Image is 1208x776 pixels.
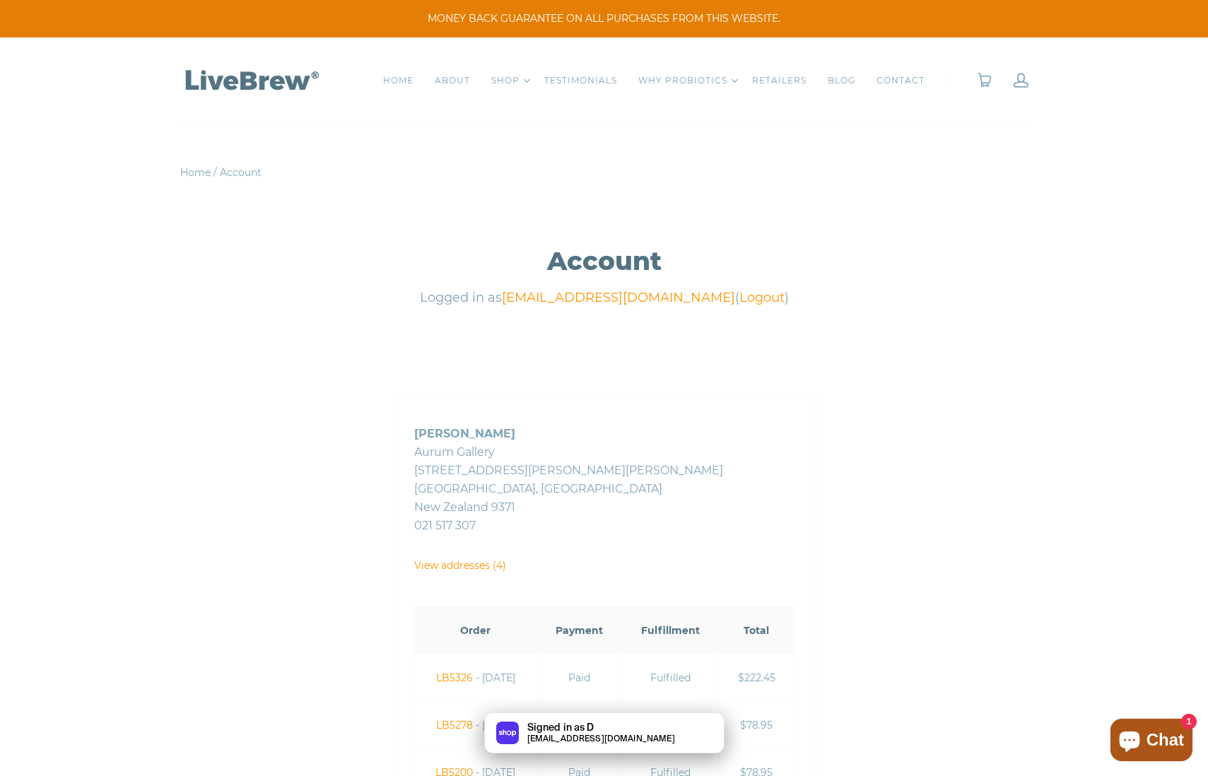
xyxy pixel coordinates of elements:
a: SHOP [491,74,520,88]
th: Fulfillment [621,606,719,654]
span: [STREET_ADDRESS][PERSON_NAME][PERSON_NAME] [414,464,723,477]
span: New Zealand 9371 [414,500,515,514]
a: TESTIMONIALS [544,74,617,88]
td: Fulfilled [621,654,719,701]
a: Logout [739,290,785,305]
span: Account [220,166,262,179]
a: CONTACT [876,74,925,88]
a: WHY PROBIOTICS [638,74,727,88]
span: [GEOGRAPHIC_DATA], [GEOGRAPHIC_DATA] [414,482,662,495]
th: Payment [536,606,621,654]
span: MONEY BACK GUARANTEE ON ALL PURCHASES FROM THIS WEBSITE. [21,11,1187,26]
a: View addresses (4) [414,559,506,572]
span: - [DATE] [476,671,515,684]
a: HOME [383,74,414,88]
th: Order [415,606,537,654]
a: RETAILERS [752,74,807,88]
span: Aurum Gallery [414,445,495,459]
span: $222.45 [738,671,775,684]
a: LB5326 [436,671,473,684]
img: LiveBrew [180,67,322,92]
a: ABOUT [435,74,470,88]
span: 021 517 307 [414,519,476,532]
span: / [213,166,217,179]
td: Fulfilled [621,701,719,748]
a: [EMAIL_ADDRESS][DOMAIN_NAME] [502,290,735,305]
td: Paid [536,701,621,748]
td: Paid [536,654,621,701]
a: Home [180,166,211,179]
span: [PERSON_NAME] [414,427,515,440]
h1: Account [217,245,991,277]
div: Logged in as ( ) [392,288,816,307]
th: Total [719,606,793,654]
a: BLOG [828,74,855,88]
